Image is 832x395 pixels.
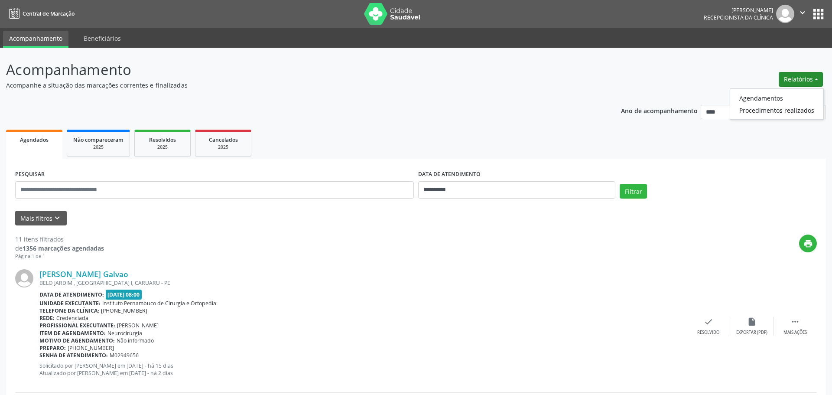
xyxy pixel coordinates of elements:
[39,269,128,279] a: [PERSON_NAME] Galvao
[418,168,481,181] label: DATA DE ATENDIMENTO
[110,352,139,359] span: M02949656
[730,88,824,120] ul: Relatórios
[3,31,68,48] a: Acompanhamento
[794,5,811,23] button: 
[620,184,647,199] button: Filtrar
[790,317,800,326] i: 
[798,8,807,17] i: 
[779,72,823,87] button: Relatórios
[39,314,55,322] b: Rede:
[68,344,114,352] span: [PHONE_NUMBER]
[15,253,104,260] div: Página 1 de 1
[209,136,238,144] span: Cancelados
[6,7,75,21] a: Central de Marcação
[39,352,108,359] b: Senha de atendimento:
[201,144,245,150] div: 2025
[6,81,580,90] p: Acompanhe a situação das marcações correntes e finalizadas
[39,291,104,298] b: Data de atendimento:
[15,168,45,181] label: PESQUISAR
[621,105,698,116] p: Ano de acompanhamento
[23,10,75,17] span: Central de Marcação
[747,317,757,326] i: insert_drive_file
[73,136,123,144] span: Não compareceram
[15,211,67,226] button: Mais filtroskeyboard_arrow_down
[39,337,115,344] b: Motivo de agendamento:
[52,213,62,223] i: keyboard_arrow_down
[39,330,106,337] b: Item de agendamento:
[697,330,719,336] div: Resolvido
[73,144,123,150] div: 2025
[15,269,33,287] img: img
[106,290,142,300] span: [DATE] 08:00
[39,307,99,314] b: Telefone da clínica:
[704,14,773,21] span: Recepcionista da clínica
[102,300,216,307] span: Instituto Pernambuco de Cirurgia e Ortopedia
[39,322,115,329] b: Profissional executante:
[23,244,104,252] strong: 1356 marcações agendadas
[704,7,773,14] div: [PERSON_NAME]
[117,322,159,329] span: [PERSON_NAME]
[776,5,794,23] img: img
[56,314,88,322] span: Credenciada
[15,244,104,253] div: de
[811,7,826,22] button: apps
[39,344,66,352] b: Preparo:
[730,104,823,116] a: Procedimentos realizados
[39,279,687,287] div: BELO JARDIM , [GEOGRAPHIC_DATA] I, CARUARU - PE
[20,136,49,144] span: Agendados
[149,136,176,144] span: Resolvidos
[799,235,817,252] button: print
[736,330,767,336] div: Exportar (PDF)
[15,235,104,244] div: 11 itens filtrados
[101,307,147,314] span: [PHONE_NUMBER]
[39,362,687,377] p: Solicitado por [PERSON_NAME] em [DATE] - há 15 dias Atualizado por [PERSON_NAME] em [DATE] - há 2...
[107,330,142,337] span: Neurocirurgia
[704,317,713,326] i: check
[39,300,101,307] b: Unidade executante:
[78,31,127,46] a: Beneficiários
[783,330,807,336] div: Mais ações
[730,92,823,104] a: Agendamentos
[803,239,813,248] i: print
[6,59,580,81] p: Acompanhamento
[117,337,154,344] span: Não informado
[141,144,184,150] div: 2025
